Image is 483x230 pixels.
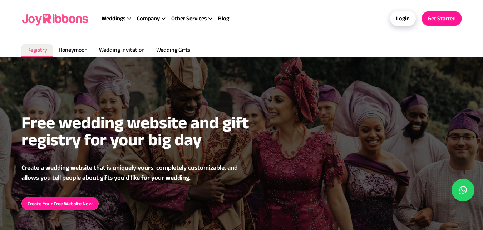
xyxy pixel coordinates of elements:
[21,44,53,57] a: Registry
[21,163,250,183] p: Create a wedding website that is uniquely yours, completely customizable, and allows you tell peo...
[59,47,88,53] span: Honeymoon
[156,47,190,53] span: Wedding Gifts
[93,44,151,57] a: Wedding Invitation
[151,44,196,57] a: Wedding Gifts
[21,7,90,30] img: joyribbons logo
[99,47,145,53] span: Wedding Invitation
[390,11,416,26] a: Login
[21,197,99,210] a: Create Your Free Website Now
[137,14,171,23] div: Company
[422,11,462,26] a: Get Started
[53,44,93,57] a: Honeymoon
[27,47,47,53] span: Registry
[218,14,229,23] a: Blog
[171,14,218,23] div: Other Services
[102,14,137,23] div: Weddings
[21,114,279,148] h2: Free wedding website and gift registry for your big day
